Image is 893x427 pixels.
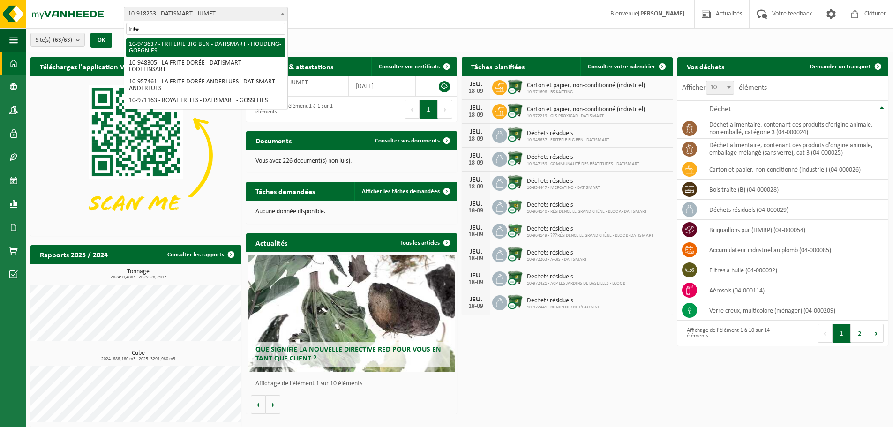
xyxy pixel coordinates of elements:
h2: Téléchargez l'application Vanheede+ maintenant! [30,57,206,75]
span: 10-947159 - COMMUNAUTÉ DES BÉATITUDES - DATISMART [527,161,639,167]
td: déchet alimentaire, contenant des produits d'origine animale, emballage mélangé (sans verre), cat... [702,139,888,159]
div: Affichage de l'élément 1 à 10 sur 14 éléments [682,323,778,344]
h2: Vos déchets [677,57,734,75]
button: 1 [420,100,438,119]
li: 10-957461 - LA FRITE DORÉE ANDERLUES - DATISMART - ANDERLUES [126,76,285,95]
img: WB-1100-CU [507,246,523,262]
div: 18-09 [466,232,485,238]
td: déchets résiduels (04-000029) [702,200,888,220]
label: Afficher éléments [682,84,767,91]
div: JEU. [466,105,485,112]
div: JEU. [466,224,485,232]
p: Aucune donnée disponible. [255,209,448,215]
td: carton et papier, non-conditionné (industriel) (04-000026) [702,159,888,180]
td: briquaillons pur (HMRP) (04-000054) [702,220,888,240]
span: Afficher les tâches demandées [362,188,440,195]
span: Demander un transport [810,64,871,70]
span: 10-964149 - ???RÉSIDENCE LE GRAND CHÊNE - BLOC B -DATISMART [527,233,653,239]
img: WB-1100-CU [507,127,523,142]
span: 10-918253 - DATISMART - JUMET [124,7,287,21]
td: verre creux, multicolore (ménager) (04-000209) [702,300,888,321]
div: 18-09 [466,255,485,262]
button: Vorige [251,395,266,414]
span: Déchets résiduels [527,178,600,185]
div: 18-09 [466,112,485,119]
img: Download de VHEPlus App [30,76,241,234]
a: Tous les articles [393,233,456,252]
img: WB-1100-CU [507,103,523,119]
a: Consulter votre calendrier [580,57,672,76]
div: 18-09 [466,279,485,286]
span: Déchet [709,105,731,113]
button: Next [869,324,884,343]
img: WB-1100-CU [507,294,523,310]
h2: Actualités [246,233,297,252]
span: Consulter vos documents [375,138,440,144]
div: Affichage de l'élément 1 à 1 sur 1 éléments [251,99,347,120]
span: 10-964140 - RÉSIDENCE LE GRAND CHÊNE - BLOC A- DATISMART [527,209,647,215]
h3: Tonnage [35,269,241,280]
img: WB-1100-CU [507,270,523,286]
button: Site(s)(63/63) [30,33,85,47]
span: RED25005945 [253,87,341,94]
div: JEU. [466,176,485,184]
div: JEU. [466,152,485,160]
a: Consulter les rapports [160,245,240,264]
a: Que signifie la nouvelle directive RED pour vous en tant que client ? [248,255,455,372]
div: JEU. [466,128,485,136]
div: JEU. [466,296,485,303]
p: Affichage de l'élément 1 sur 10 éléments [255,381,452,387]
img: WB-1100-CU [507,150,523,166]
div: 18-09 [466,208,485,214]
span: Déchets résiduels [527,273,625,281]
span: Consulter vos certificats [379,64,440,70]
button: Volgende [266,395,280,414]
img: WB-1100-CU [507,79,523,95]
h2: Certificats & attestations [246,57,343,75]
span: Déchets résiduels [527,130,609,137]
div: 18-09 [466,303,485,310]
span: Déchets résiduels [527,249,587,257]
h2: Tâches demandées [246,182,324,200]
a: Consulter vos certificats [371,57,456,76]
div: JEU. [466,272,485,279]
div: 18-09 [466,184,485,190]
span: 10-972441 - COMPTOIR DE L'EAU VIVE [527,305,600,310]
span: Déchets résiduels [527,297,600,305]
td: [DATE] [349,76,416,97]
button: Next [438,100,452,119]
img: WB-0660-CU [507,222,523,238]
span: 10 [706,81,734,95]
span: 10-972421 - ACP LES JARDINS DE BASEILLES - BLOC B [527,281,625,286]
div: JEU. [466,248,485,255]
td: déchet alimentaire, contenant des produits d'origine animale, non emballé, catégorie 3 (04-000024) [702,118,888,139]
span: 10-972219 - GLS PROXICAR - DATISMART [527,113,645,119]
div: 18-09 [466,160,485,166]
button: Previous [405,100,420,119]
div: JEU. [466,200,485,208]
div: 18-09 [466,136,485,142]
button: OK [90,33,112,48]
img: WB-1100-CU [507,174,523,190]
span: 10-972263 - A-BIS - DATISMART [527,257,587,262]
span: 10-943637 - FRITERIE BIG BEN - DATISMART [527,137,609,143]
span: Carton et papier, non-conditionné (industriel) [527,82,645,90]
td: aérosols (04-000114) [702,280,888,300]
a: Afficher les tâches demandées [354,182,456,201]
count: (63/63) [53,37,72,43]
img: WB-0660-CU [507,198,523,214]
button: 1 [833,324,851,343]
span: Déchets résiduels [527,154,639,161]
td: accumulateur industriel au plomb (04-000085) [702,240,888,260]
span: Site(s) [36,33,72,47]
span: 10-971698 - BS KARTING [527,90,645,95]
a: Consulter vos documents [368,131,456,150]
span: Déchets résiduels [527,202,647,209]
p: Vous avez 226 document(s) non lu(s). [255,158,448,165]
div: JEU. [466,81,485,88]
a: Demander un transport [803,57,887,76]
strong: [PERSON_NAME] [638,10,685,17]
span: Carton et papier, non-conditionné (industriel) [527,106,645,113]
span: Consulter votre calendrier [588,64,655,70]
span: 2024: 888,180 m3 - 2025: 3291,980 m3 [35,357,241,361]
